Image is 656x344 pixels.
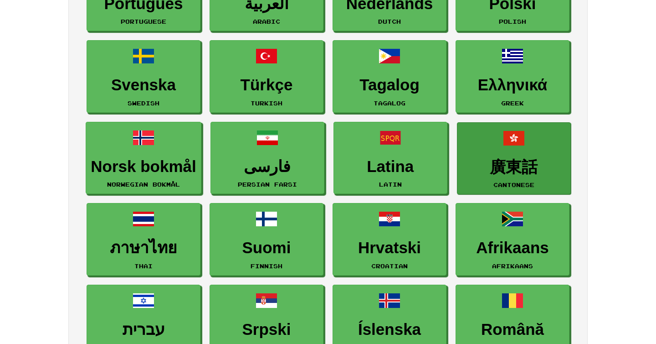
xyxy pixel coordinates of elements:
[210,203,323,276] a: SuomiFinnish
[457,122,571,195] a: 廣東話Cantonese
[333,122,447,194] a: LatinaLatin
[215,76,318,94] h3: Türkçe
[215,239,318,257] h3: Suomi
[215,321,318,339] h3: Srpski
[333,203,446,276] a: HrvatskiCroatian
[338,321,441,339] h3: Íslenska
[134,263,153,269] small: Thai
[492,263,533,269] small: Afrikaans
[87,40,200,113] a: SvenskaSwedish
[92,76,195,94] h3: Svenska
[86,122,201,194] a: Norsk bokmålNorwegian Bokmål
[215,158,319,176] h3: فارسی
[461,76,564,94] h3: Ελληνικά
[371,263,408,269] small: Croatian
[374,100,405,106] small: Tagalog
[128,100,159,106] small: Swedish
[210,40,323,113] a: TürkçeTurkish
[379,181,402,188] small: Latin
[333,40,446,113] a: TagalogTagalog
[210,122,324,194] a: فارسیPersian Farsi
[87,203,200,276] a: ภาษาไทยThai
[253,18,280,25] small: Arabic
[461,239,564,257] h3: Afrikaans
[92,239,195,257] h3: ภาษาไทย
[91,158,196,176] h3: Norsk bokmål
[251,100,282,106] small: Turkish
[238,181,297,188] small: Persian Farsi
[92,321,195,339] h3: עברית
[461,321,564,339] h3: Română
[493,182,534,188] small: Cantonese
[251,263,282,269] small: Finnish
[499,18,526,25] small: Polish
[338,158,442,176] h3: Latina
[456,203,569,276] a: AfrikaansAfrikaans
[107,181,180,188] small: Norwegian Bokmål
[121,18,166,25] small: Portuguese
[338,239,441,257] h3: Hrvatski
[456,40,569,113] a: ΕλληνικάGreek
[378,18,401,25] small: Dutch
[338,76,441,94] h3: Tagalog
[501,100,524,106] small: Greek
[462,158,566,176] h3: 廣東話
